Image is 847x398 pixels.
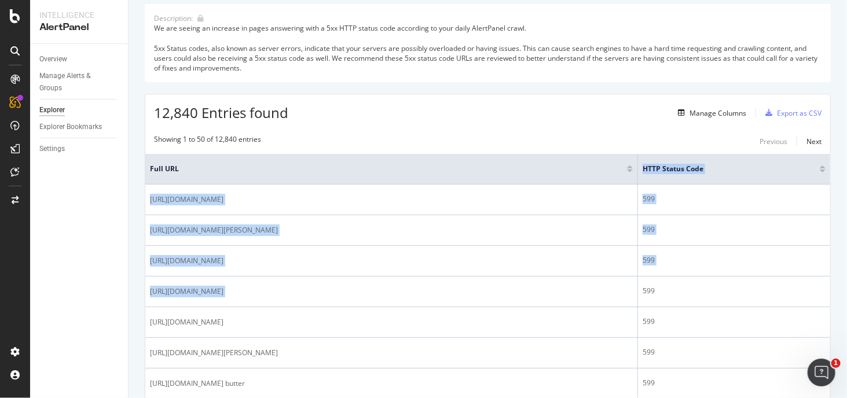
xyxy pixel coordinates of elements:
[150,255,223,267] span: [URL][DOMAIN_NAME]
[150,286,223,297] span: [URL][DOMAIN_NAME]
[643,164,802,174] span: HTTP Status Code
[39,21,119,34] div: AlertPanel
[806,137,822,146] div: Next
[643,255,826,266] div: 599
[39,121,120,133] a: Explorer Bookmarks
[39,53,67,65] div: Overview
[154,13,193,23] div: Description:
[39,104,65,116] div: Explorer
[39,121,102,133] div: Explorer Bookmarks
[39,53,120,65] a: Overview
[39,143,120,155] a: Settings
[154,23,822,73] div: We are seeing an increase in pages answering with a 5xx HTTP status code according to your daily ...
[39,104,120,116] a: Explorer
[39,70,120,94] a: Manage Alerts & Groups
[643,286,826,296] div: 599
[806,134,822,148] button: Next
[690,108,746,118] div: Manage Columns
[643,347,826,358] div: 599
[643,378,826,388] div: 599
[808,359,835,386] iframe: Intercom live chat
[673,106,746,120] button: Manage Columns
[150,316,223,328] span: [URL][DOMAIN_NAME]
[643,316,826,327] div: 599
[154,103,288,122] span: 12,840 Entries found
[777,108,822,118] div: Export as CSV
[761,104,822,122] button: Export as CSV
[643,194,826,204] div: 599
[150,224,278,236] span: [URL][DOMAIN_NAME][PERSON_NAME]
[39,9,119,21] div: Intelligence
[643,224,826,235] div: 599
[150,347,278,359] span: [URL][DOMAIN_NAME][PERSON_NAME]
[760,137,787,146] div: Previous
[831,359,841,368] span: 1
[150,194,223,205] span: [URL][DOMAIN_NAME]
[150,378,245,389] span: [URL][DOMAIN_NAME] butter
[150,164,610,174] span: Full URL
[39,143,65,155] div: Settings
[760,134,787,148] button: Previous
[154,134,261,148] div: Showing 1 to 50 of 12,840 entries
[39,70,109,94] div: Manage Alerts & Groups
